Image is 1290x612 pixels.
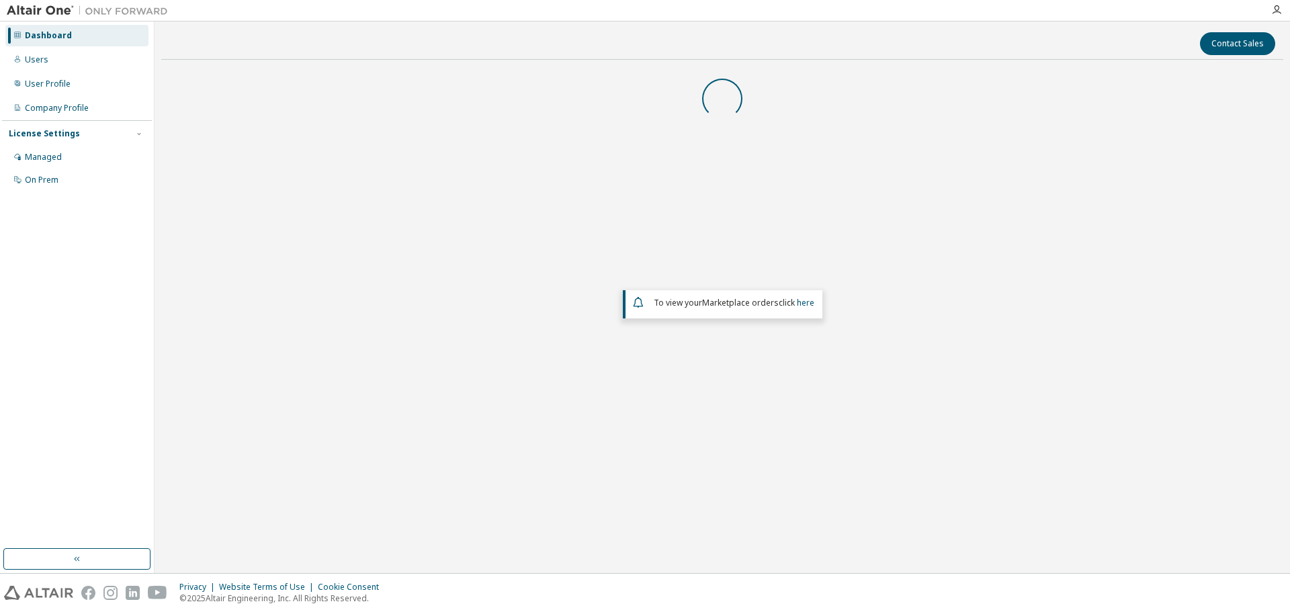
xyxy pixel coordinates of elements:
[25,54,48,65] div: Users
[797,297,814,308] a: here
[318,582,387,593] div: Cookie Consent
[25,30,72,41] div: Dashboard
[654,297,814,308] span: To view your click
[7,4,175,17] img: Altair One
[103,586,118,600] img: instagram.svg
[25,175,58,185] div: On Prem
[148,586,167,600] img: youtube.svg
[81,586,95,600] img: facebook.svg
[179,593,387,604] p: © 2025 Altair Engineering, Inc. All Rights Reserved.
[25,79,71,89] div: User Profile
[25,152,62,163] div: Managed
[126,586,140,600] img: linkedin.svg
[1200,32,1275,55] button: Contact Sales
[9,128,80,139] div: License Settings
[179,582,219,593] div: Privacy
[219,582,318,593] div: Website Terms of Use
[4,586,73,600] img: altair_logo.svg
[702,297,779,308] em: Marketplace orders
[25,103,89,114] div: Company Profile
